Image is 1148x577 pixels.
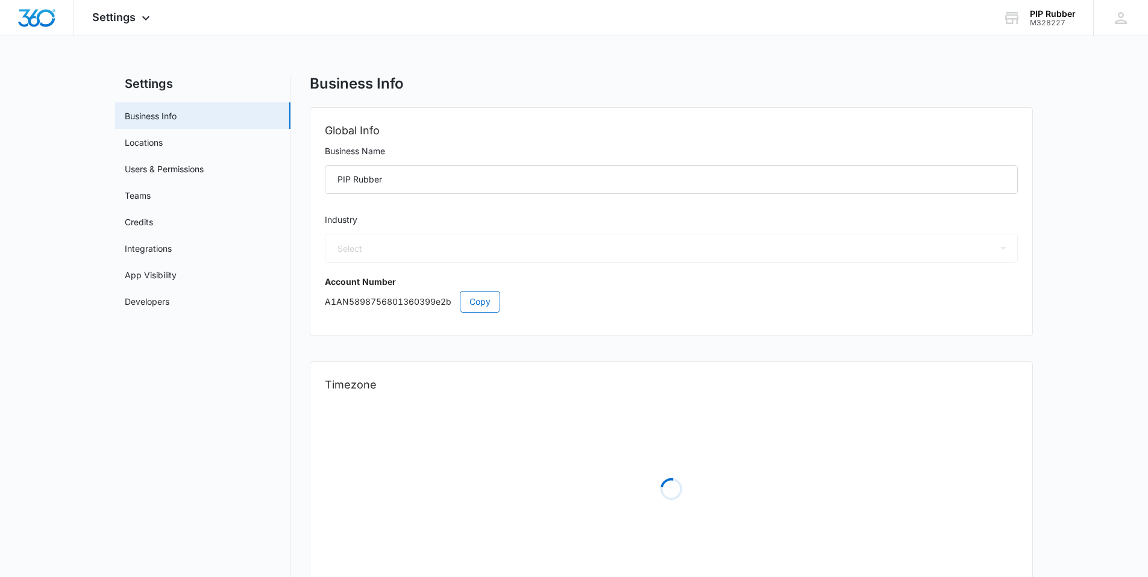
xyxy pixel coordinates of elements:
[115,75,290,93] h2: Settings
[125,295,169,308] a: Developers
[125,163,204,175] a: Users & Permissions
[125,110,177,122] a: Business Info
[125,242,172,255] a: Integrations
[125,269,177,281] a: App Visibility
[469,295,491,308] span: Copy
[325,213,1018,226] label: Industry
[92,11,136,23] span: Settings
[310,75,404,93] h1: Business Info
[325,122,1018,139] h2: Global Info
[1030,9,1076,19] div: account name
[325,376,1018,393] h2: Timezone
[1030,19,1076,27] div: account id
[125,216,153,228] a: Credits
[325,145,1018,158] label: Business Name
[460,291,500,313] button: Copy
[125,189,151,202] a: Teams
[325,276,396,287] strong: Account Number
[125,136,163,149] a: Locations
[325,291,1018,313] p: A1AN5898756801360399e2b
